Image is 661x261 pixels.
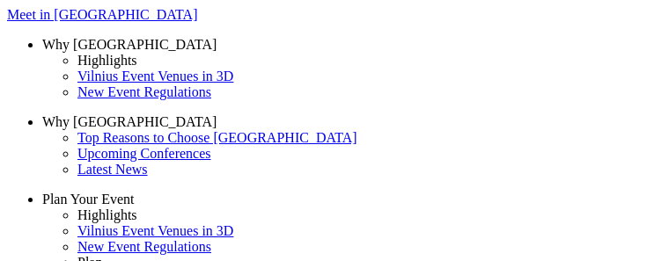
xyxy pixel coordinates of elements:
span: Vilnius Event Venues in 3D [77,223,233,238]
span: Meet in [GEOGRAPHIC_DATA] [7,7,197,22]
span: Plan Your Event [42,192,134,207]
span: Highlights [77,207,137,222]
a: Top Reasons to Choose [GEOGRAPHIC_DATA] [77,130,654,146]
a: New Event Regulations [77,239,654,255]
a: New Event Regulations [77,84,654,100]
a: Vilnius Event Venues in 3D [77,223,654,239]
a: Vilnius Event Venues in 3D [77,69,654,84]
span: Why [GEOGRAPHIC_DATA] [42,37,217,52]
a: Upcoming Conferences [77,146,654,162]
span: New Event Regulations [77,84,211,99]
span: Vilnius Event Venues in 3D [77,69,233,83]
a: Meet in [GEOGRAPHIC_DATA] [7,7,654,23]
span: New Event Regulations [77,239,211,254]
a: Latest News [77,162,654,178]
span: Highlights [77,53,137,68]
span: Why [GEOGRAPHIC_DATA] [42,114,217,129]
